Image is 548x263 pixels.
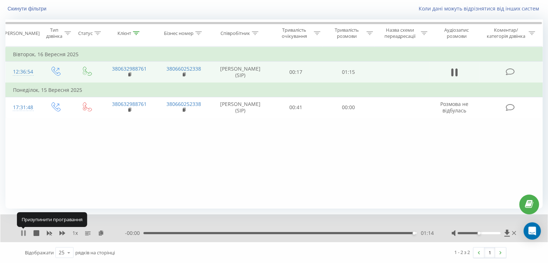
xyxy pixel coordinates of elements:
span: 1 x [72,229,78,237]
span: Відображати [25,249,54,256]
td: 00:00 [322,97,374,118]
button: Скинути фільтри [5,5,50,12]
span: Розмова не відбулась [440,101,468,114]
div: Співробітник [220,30,250,36]
div: Тривалість очікування [276,27,312,39]
td: [PERSON_NAME] (SIP) [211,97,270,118]
div: Accessibility label [477,232,480,235]
div: [PERSON_NAME] [3,30,40,36]
a: 380660252338 [166,101,201,107]
a: 380632988761 [112,65,147,72]
a: 380660252338 [166,65,201,72]
td: Понеділок, 15 Вересня 2025 [6,83,543,97]
td: 00:41 [270,97,322,118]
div: 17:31:48 [13,101,32,115]
td: 01:15 [322,62,374,83]
div: Open Intercom Messenger [524,222,541,240]
div: 1 - 2 з 2 [454,249,470,256]
div: Accessibility label [413,232,415,235]
div: Назва схеми переадресації [381,27,419,39]
div: Аудіозапис розмови [436,27,478,39]
a: 1 [484,248,495,258]
div: Статус [78,30,93,36]
a: Коли дані можуть відрізнятися вiд інших систем [419,5,543,12]
div: Коментар/категорія дзвінка [485,27,527,39]
td: 00:17 [270,62,322,83]
div: Тип дзвінка [45,27,62,39]
div: 25 [59,249,64,256]
div: Призупинити програвання [17,212,87,227]
div: Тривалість розмови [329,27,365,39]
div: 12:36:54 [13,65,32,79]
td: Вівторок, 16 Вересня 2025 [6,47,543,62]
span: рядків на сторінці [75,249,115,256]
span: 01:14 [420,229,433,237]
div: Бізнес номер [164,30,193,36]
div: Клієнт [117,30,131,36]
td: [PERSON_NAME] (SIP) [211,62,270,83]
span: - 00:00 [125,229,143,237]
a: 380632988761 [112,101,147,107]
